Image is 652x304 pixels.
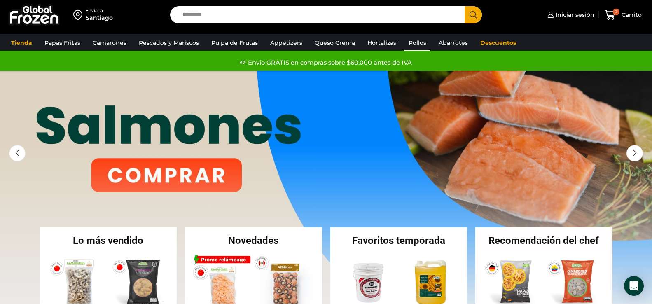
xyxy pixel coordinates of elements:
a: Camarones [89,35,131,51]
div: Previous slide [9,145,26,161]
span: 0 [613,9,619,15]
div: Santiago [86,14,113,22]
h2: Recomendación del chef [475,236,612,246]
a: Pescados y Mariscos [135,35,203,51]
a: Tienda [7,35,36,51]
a: Papas Fritas [40,35,84,51]
a: Queso Crema [311,35,359,51]
img: address-field-icon.svg [73,8,86,22]
div: Enviar a [86,8,113,14]
a: Hortalizas [363,35,400,51]
button: Search button [465,6,482,23]
span: Iniciar sesión [554,11,594,19]
div: Next slide [626,145,643,161]
span: Carrito [619,11,642,19]
h2: Lo más vendido [40,236,177,246]
a: Iniciar sesión [545,7,594,23]
h2: Novedades [185,236,322,246]
a: Abarrotes [435,35,472,51]
a: Pulpa de Frutas [207,35,262,51]
a: 0 Carrito [603,5,644,25]
a: Descuentos [476,35,520,51]
div: Open Intercom Messenger [624,276,644,296]
h2: Favoritos temporada [330,236,467,246]
a: Pollos [404,35,430,51]
a: Appetizers [266,35,306,51]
